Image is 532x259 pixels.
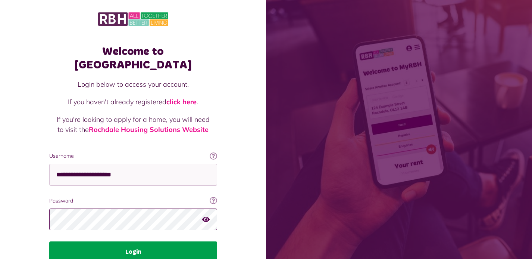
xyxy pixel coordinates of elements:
[49,197,217,205] label: Password
[49,152,217,160] label: Username
[166,98,197,106] a: click here
[57,114,210,135] p: If you're looking to apply for a home, you will need to visit the
[98,11,168,27] img: MyRBH
[57,97,210,107] p: If you haven't already registered .
[49,45,217,72] h1: Welcome to [GEOGRAPHIC_DATA]
[57,79,210,89] p: Login below to access your account.
[89,125,209,134] a: Rochdale Housing Solutions Website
